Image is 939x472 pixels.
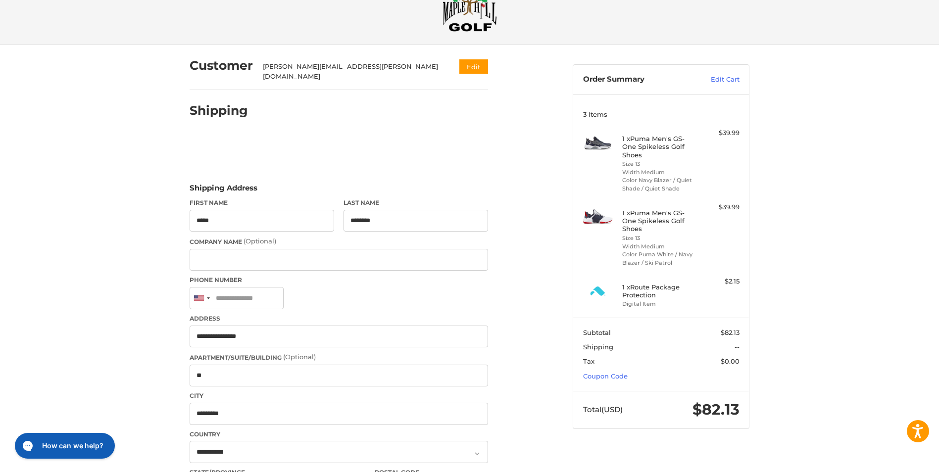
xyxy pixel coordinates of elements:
h4: 1 x Puma Men's GS-One Spikeless Golf Shoes [622,135,698,159]
span: Tax [583,357,594,365]
small: (Optional) [283,353,316,361]
h4: 1 x Route Package Protection [622,283,698,299]
label: Address [190,314,488,323]
label: City [190,391,488,400]
li: Color Puma White / Navy Blazer / Ski Patrol [622,250,698,267]
span: Total (USD) [583,405,623,414]
span: -- [735,343,740,351]
button: Edit [459,59,488,74]
li: Digital Item [622,300,698,308]
a: Coupon Code [583,372,628,380]
h4: 1 x Puma Men's GS-One Spikeless Golf Shoes [622,209,698,233]
label: Country [190,430,488,439]
span: $0.00 [721,357,740,365]
h3: 3 Items [583,110,740,118]
span: $82.13 [692,400,740,419]
span: Subtotal [583,329,611,336]
h2: Customer [190,58,253,73]
h3: Order Summary [583,75,690,85]
li: Size 13 [622,160,698,168]
label: Apartment/Suite/Building [190,352,488,362]
label: First Name [190,198,334,207]
div: [PERSON_NAME][EMAIL_ADDRESS][PERSON_NAME][DOMAIN_NAME] [263,62,441,81]
div: $39.99 [700,202,740,212]
label: Phone Number [190,276,488,284]
div: $39.99 [700,128,740,138]
a: Edit Cart [690,75,740,85]
legend: Shipping Address [190,183,257,198]
div: United States: +1 [190,287,213,309]
small: (Optional) [244,237,276,245]
iframe: Gorgias live chat messenger [10,429,118,462]
h2: Shipping [190,103,248,118]
span: $82.13 [721,329,740,336]
label: Company Name [190,236,488,246]
li: Color Navy Blazer / Quiet Shade / Quiet Shade [622,176,698,192]
li: Width Medium [622,168,698,177]
span: Shipping [583,343,613,351]
li: Width Medium [622,242,698,251]
li: Size 13 [622,234,698,242]
div: $2.15 [700,277,740,286]
label: Last Name [344,198,488,207]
